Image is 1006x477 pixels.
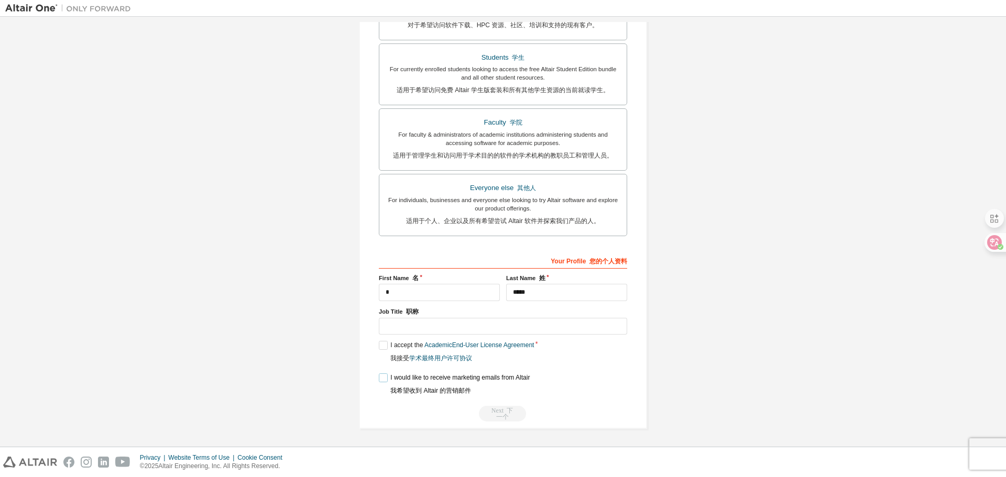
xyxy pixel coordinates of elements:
font: 适用于个人、企业以及所有希望尝试 Altair 软件并探索我们产品的人。 [406,217,600,225]
a: 学术最终用户许可协议 [409,354,472,362]
div: Cookie Consent [237,453,288,462]
label: I accept the [379,341,534,367]
img: instagram.svg [81,457,92,468]
label: Job Title [379,307,627,316]
font: 职称 [406,308,419,315]
label: First Name [379,274,500,282]
p: © 2025 Altair Engineering, Inc. All Rights Reserved. [140,462,289,471]
font: 您的个人资料 [589,258,627,265]
div: For currently enrolled students looking to access the free Altair Student Edition bundle and all ... [386,65,620,98]
font: 学院 [510,119,522,126]
font: 我希望收到 Altair 的营销邮件 [390,387,471,394]
a: Academic End-User License Agreement [424,341,534,349]
img: linkedin.svg [98,457,109,468]
div: Provide a valid email to continue [379,406,627,421]
font: 学生 [512,54,524,61]
font: 我接受 [390,354,472,362]
div: Students [386,50,620,65]
div: Your Profile [379,252,627,269]
label: Last Name [506,274,627,282]
font: 名 [412,274,419,282]
img: facebook.svg [63,457,74,468]
font: 其他人 [517,184,536,192]
label: I would like to receive marketing emails from Altair [379,373,530,400]
img: altair_logo.svg [3,457,57,468]
font: 对于希望访问软件下载、HPC 资源、社区、培训和支持的现有客户。 [408,21,599,29]
div: Everyone else [386,181,620,196]
div: Website Terms of Use [168,453,237,462]
div: For faculty & administrators of academic institutions administering students and accessing softwa... [386,130,620,164]
font: 姓 [539,274,545,282]
div: Privacy [140,453,168,462]
div: For individuals, businesses and everyone else looking to try Altair software and explore our prod... [386,196,620,229]
img: Altair One [5,3,136,14]
img: youtube.svg [115,457,130,468]
div: Faculty [386,115,620,130]
font: 适用于希望访问免费 Altair 学生版套装和所有其他学生资源的当前就读学生。 [397,86,609,94]
font: 适用于管理学生和访问用于学术目的的软件的学术机构的教职员工和管理人员。 [393,152,613,159]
